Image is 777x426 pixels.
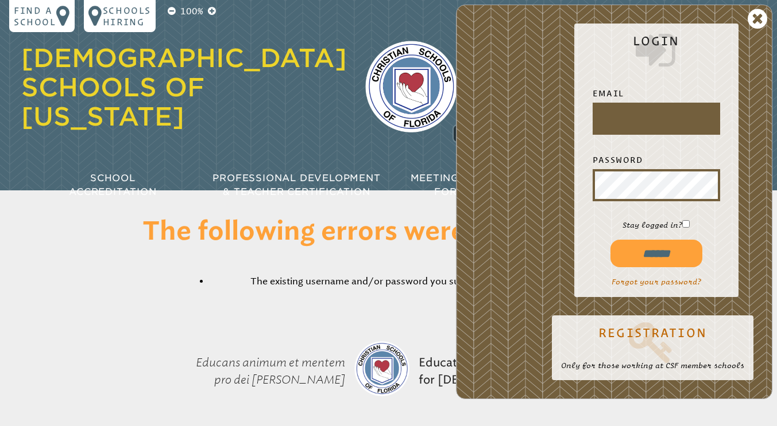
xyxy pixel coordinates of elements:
[583,34,730,73] h2: Login
[178,5,206,18] p: 100%
[561,319,744,365] a: Registration
[354,341,409,396] img: csf-logo-web-colors.png
[593,87,721,100] label: Email
[365,41,457,132] img: csf-logo-web-colors.png
[561,360,744,371] p: Only for those working at CSF member schools
[14,5,56,28] p: Find a school
[21,43,347,131] a: [DEMOGRAPHIC_DATA] Schools of [US_STATE]
[69,173,156,197] span: School Accreditation
[583,220,730,230] p: Stay logged in?
[94,218,684,247] h1: The following errors were encountered
[212,173,380,197] span: Professional Development & Teacher Certification
[103,5,151,28] p: Schools Hiring
[414,325,621,417] p: Educating hearts and minds for [DEMOGRAPHIC_DATA]’s glory
[593,153,721,167] label: Password
[157,325,350,417] p: Educans animum et mentem pro dei [PERSON_NAME]
[210,275,591,288] li: The existing username and/or password you submitted are not valid
[411,173,551,197] span: Meetings & Workshops for Educators
[612,278,701,286] a: Forgot your password?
